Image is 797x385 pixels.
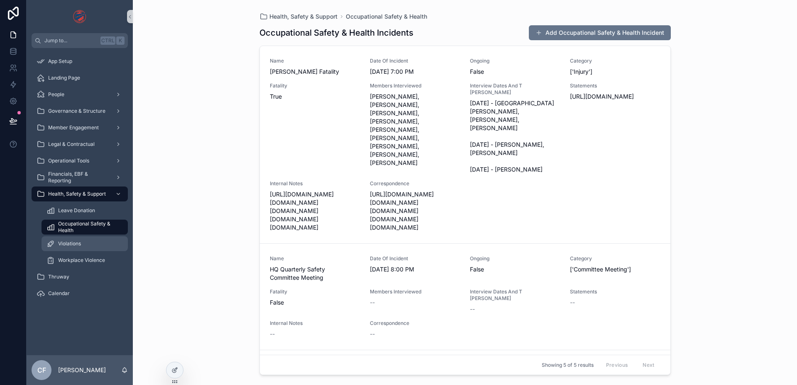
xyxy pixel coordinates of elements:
a: App Setup [32,54,128,69]
span: [DATE] - [GEOGRAPHIC_DATA][PERSON_NAME], [PERSON_NAME], [PERSON_NAME] [DATE] - [PERSON_NAME], [PE... [470,99,560,174]
a: Thruway [32,269,128,284]
span: Legal & Contractual [48,141,95,148]
span: Category [570,255,660,262]
a: NameHQ Quarterly Safety Committee MeetingDate Of Incident[DATE] 8:00 PMOngoingFalseCategory['Comm... [260,243,670,350]
span: False [470,68,560,76]
span: Jump to... [44,37,97,44]
span: Members Interviewed [370,288,460,295]
a: Calendar [32,286,128,301]
span: CF [37,365,46,375]
span: [PERSON_NAME] Fatality [270,68,360,76]
span: [URL][DOMAIN_NAME][DOMAIN_NAME][DOMAIN_NAME][DOMAIN_NAME][DOMAIN_NAME] [270,190,360,232]
span: Interview Dates And T [PERSON_NAME] [470,82,560,96]
span: People [48,91,64,98]
a: Operational Tools [32,153,128,168]
span: Name [270,58,360,64]
button: Add Occupational Safety & Health Incident [529,25,671,40]
span: Health, Safety & Support [269,12,337,21]
span: Name [270,255,360,262]
p: [PERSON_NAME] [58,366,106,374]
span: Internal Notes [270,180,360,187]
a: Legal & Contractual [32,137,128,152]
span: HQ Quarterly Safety Committee Meeting [270,265,360,282]
a: Occupational Safety & Health [346,12,427,21]
span: Member Engagement [48,124,99,131]
span: [DATE] 7:00 PM [370,68,460,76]
span: True [270,92,360,101]
span: Statements [570,288,660,295]
a: Member Engagement [32,120,128,135]
span: [PERSON_NAME],[PERSON_NAME],[PERSON_NAME],[PERSON_NAME],[PERSON_NAME],[PERSON_NAME],[PERSON_NAME]... [370,92,460,167]
span: -- [470,305,475,313]
span: Occupational Safety & Health [58,220,120,234]
span: Ongoing [470,58,560,64]
span: Thruway [48,274,69,280]
h1: Occupational Safety & Health Incidents [259,27,413,39]
div: scrollable content [27,48,133,312]
span: Internal Notes [270,320,360,327]
a: Landing Page [32,70,128,85]
span: Governance & Structure [48,108,105,114]
span: Date Of Incident [370,255,460,262]
span: -- [370,330,375,338]
span: False [470,265,560,274]
button: Jump to...CtrlK [32,33,128,48]
a: Name[PERSON_NAME] FatalityDate Of Incident[DATE] 7:00 PMOngoingFalseCategory['Injury']FatalityTru... [260,46,670,243]
span: [URL][DOMAIN_NAME][DOMAIN_NAME][DOMAIN_NAME][DOMAIN_NAME][DOMAIN_NAME] [370,190,460,232]
span: Operational Tools [48,157,89,164]
span: Calendar [48,290,70,297]
a: Health, Safety & Support [32,186,128,201]
span: ['Injury'] [570,68,660,76]
a: Workplace Violence [42,253,128,268]
span: Statements [570,82,660,89]
span: -- [370,298,375,307]
span: App Setup [48,58,72,65]
span: Category [570,58,660,64]
span: Fatality [270,288,360,295]
span: Ctrl [100,36,115,45]
a: People [32,87,128,102]
span: [URL][DOMAIN_NAME] [570,92,660,101]
span: Members Interviewed [370,82,460,89]
span: False [270,298,360,307]
span: Interview Dates And T [PERSON_NAME] [470,288,560,302]
a: Leave Donation [42,203,128,218]
a: Health, Safety & Support [259,12,337,21]
a: Governance & Structure [32,104,128,119]
a: Financials, EBF & Reporting [32,170,128,185]
span: Leave Donation [58,207,95,214]
span: Workplace Violence [58,257,105,264]
a: Violations [42,236,128,251]
a: Occupational Safety & Health [42,220,128,235]
span: Correspondence [370,180,460,187]
span: Financials, EBF & Reporting [48,171,109,184]
span: Health, Safety & Support [48,191,106,197]
span: Ongoing [470,255,560,262]
span: [DATE] 8:00 PM [370,265,460,274]
span: Date Of Incident [370,58,460,64]
span: Showing 5 of 5 results [542,362,594,368]
span: -- [270,330,275,338]
span: K [117,37,124,44]
span: Correspondence [370,320,460,327]
span: Fatality [270,82,360,89]
img: App logo [73,10,87,23]
span: ['Committee Meeting'] [570,265,660,274]
span: Violations [58,240,81,247]
span: -- [570,298,575,307]
span: Landing Page [48,75,80,81]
